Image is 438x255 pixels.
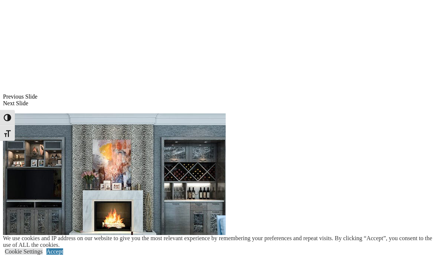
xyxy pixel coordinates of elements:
[46,248,63,255] a: Accept
[5,248,43,255] a: Cookie Settings
[3,235,438,248] div: We use cookies and IP address on our website to give you the most relevant experience by remember...
[3,100,435,107] div: Next Slide
[3,93,435,100] div: Previous Slide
